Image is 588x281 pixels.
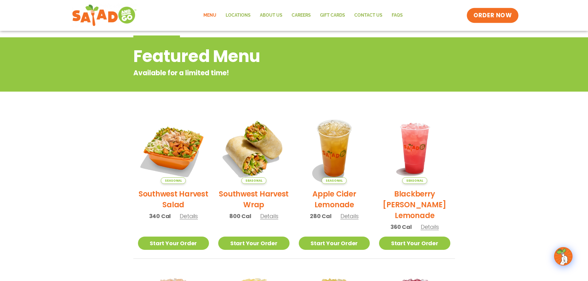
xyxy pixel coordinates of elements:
[229,212,251,220] span: 800 Cal
[218,188,290,210] h2: Southwest Harvest Wrap
[299,237,370,250] a: Start Your Order
[133,68,405,78] p: Available for a limited time!
[402,177,427,184] span: Seasonal
[421,223,439,231] span: Details
[161,177,186,184] span: Seasonal
[299,188,370,210] h2: Apple Cider Lemonade
[72,3,137,28] img: new-SAG-logo-768×292
[149,212,171,220] span: 340 Cal
[379,237,450,250] a: Start Your Order
[133,44,405,69] h2: Featured Menu
[350,8,387,23] a: Contact Us
[260,212,278,220] span: Details
[138,113,209,184] img: Product photo for Southwest Harvest Salad
[555,248,572,265] img: wpChatIcon
[387,8,407,23] a: FAQs
[218,113,290,184] img: Product photo for Southwest Harvest Wrap
[322,177,347,184] span: Seasonal
[467,8,519,23] a: ORDER NOW
[241,177,266,184] span: Seasonal
[390,223,412,231] span: 360 Cal
[340,212,359,220] span: Details
[299,113,370,184] img: Product photo for Apple Cider Lemonade
[180,212,198,220] span: Details
[315,8,350,23] a: GIFT CARDS
[199,8,407,23] nav: Menu
[138,188,209,210] h2: Southwest Harvest Salad
[287,8,315,23] a: Careers
[218,237,290,250] a: Start Your Order
[221,8,255,23] a: Locations
[310,212,332,220] span: 280 Cal
[379,113,450,184] img: Product photo for Blackberry Bramble Lemonade
[255,8,287,23] a: About Us
[379,188,450,221] h2: Blackberry [PERSON_NAME] Lemonade
[138,237,209,250] a: Start Your Order
[199,8,221,23] a: Menu
[473,11,512,19] span: ORDER NOW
